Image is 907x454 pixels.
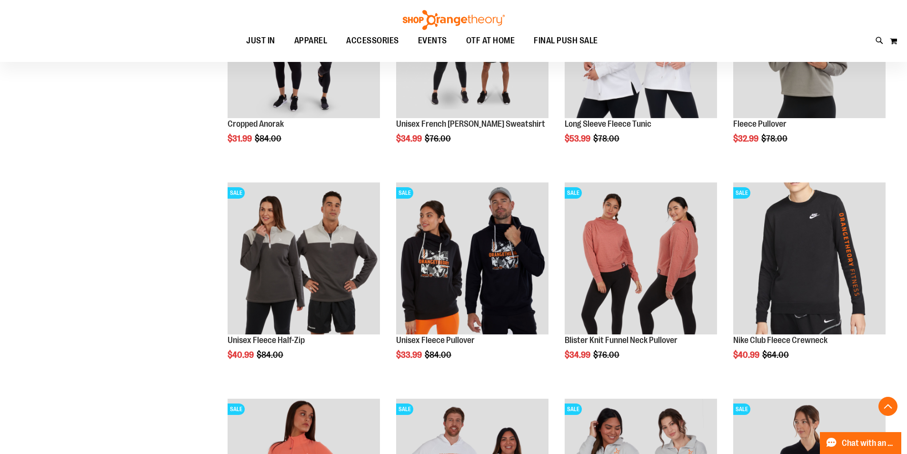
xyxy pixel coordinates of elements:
span: $84.00 [257,350,285,360]
a: Product image for Nike Club Fleece CrewneckSALE [733,182,886,336]
div: product [728,178,890,384]
img: Product image for Unisex Fleece Half Zip [228,182,380,335]
span: $40.99 [733,350,761,360]
a: JUST IN [237,30,285,52]
span: $31.99 [228,134,253,143]
a: Product image for Blister Knit Funnelneck PulloverSALE [565,182,717,336]
span: $76.00 [425,134,452,143]
span: $78.00 [593,134,621,143]
a: Blister Knit Funnel Neck Pullover [565,335,678,345]
div: product [223,178,385,384]
div: product [391,178,553,384]
span: $84.00 [255,134,283,143]
span: ACCESSORIES [346,30,399,51]
a: ACCESSORIES [337,30,409,52]
span: SALE [396,404,413,415]
button: Back To Top [878,397,897,416]
span: $40.99 [228,350,255,360]
span: SALE [228,404,245,415]
span: $34.99 [565,350,592,360]
a: Unisex Fleece Pullover [396,335,475,345]
span: $78.00 [761,134,789,143]
a: Cropped Anorak [228,119,284,129]
img: Product image for Unisex Fleece Pullover [396,182,548,335]
a: Product image for Unisex Fleece PulloverSALE [396,182,548,336]
span: $76.00 [593,350,621,360]
span: SALE [228,187,245,199]
span: $34.99 [396,134,423,143]
span: APPAREL [294,30,328,51]
span: FINAL PUSH SALE [534,30,598,51]
a: Fleece Pullover [733,119,787,129]
img: Shop Orangetheory [401,10,506,30]
span: SALE [396,187,413,199]
a: Nike Club Fleece Crewneck [733,335,827,345]
span: OTF AT HOME [466,30,515,51]
span: SALE [733,404,750,415]
a: FINAL PUSH SALE [524,30,608,52]
span: JUST IN [246,30,275,51]
span: SALE [565,404,582,415]
a: Unisex French [PERSON_NAME] Sweatshirt [396,119,545,129]
a: OTF AT HOME [457,30,525,52]
span: EVENTS [418,30,447,51]
button: Chat with an Expert [820,432,902,454]
span: $53.99 [565,134,592,143]
span: SALE [733,187,750,199]
a: Long Sleeve Fleece Tunic [565,119,651,129]
a: APPAREL [285,30,337,51]
a: Product image for Unisex Fleece Half ZipSALE [228,182,380,336]
span: Chat with an Expert [842,439,896,448]
a: EVENTS [409,30,457,52]
div: product [560,178,722,384]
span: $33.99 [396,350,423,360]
span: SALE [565,187,582,199]
span: $84.00 [425,350,453,360]
img: Product image for Nike Club Fleece Crewneck [733,182,886,335]
img: Product image for Blister Knit Funnelneck Pullover [565,182,717,335]
span: $32.99 [733,134,760,143]
span: $64.00 [762,350,790,360]
a: Unisex Fleece Half-Zip [228,335,305,345]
